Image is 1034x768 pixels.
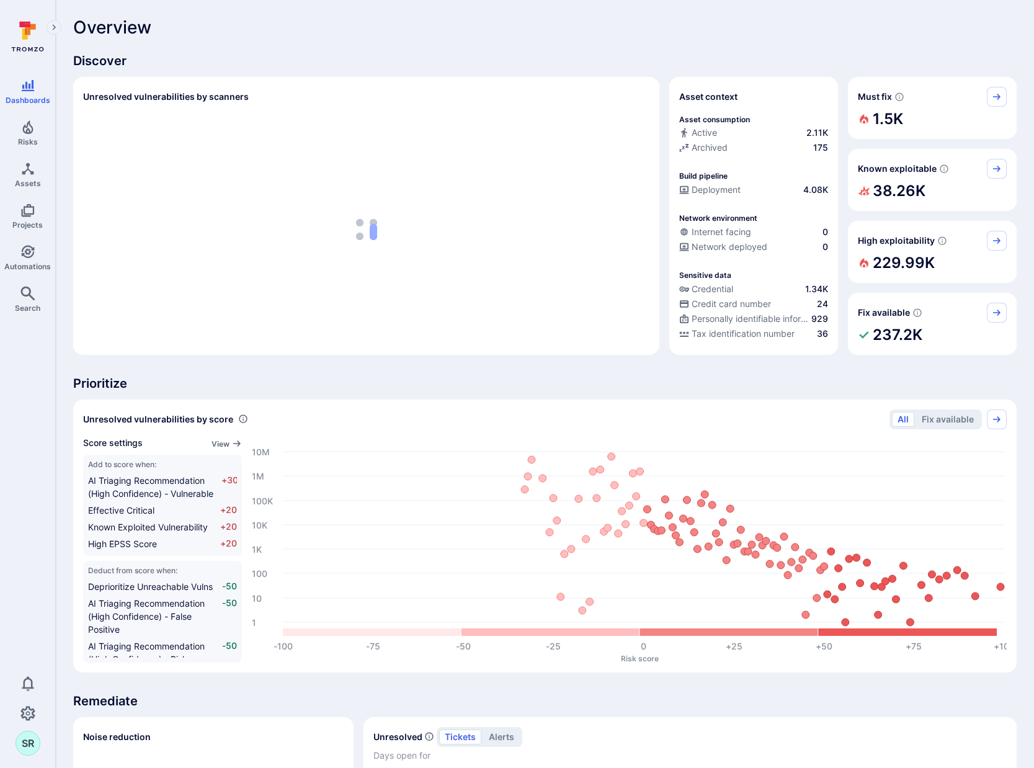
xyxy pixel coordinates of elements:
span: Network deployed [692,241,767,253]
span: 1.34K [805,283,828,295]
span: Archived [692,141,728,154]
p: Network environment [679,213,757,223]
span: Active [692,127,717,139]
text: -75 [366,641,380,651]
button: tickets [439,730,481,744]
span: 24 [817,298,828,310]
span: Deployment [692,184,741,196]
h2: 38.26K [873,179,925,203]
div: Evidence that the asset is packaged and deployed somewhere [679,241,828,256]
span: +20 [220,520,237,534]
div: Evidence that an asset is internet facing [679,226,828,241]
span: Automations [4,262,51,271]
text: +50 [816,641,832,651]
div: Active [679,127,717,139]
i: Expand navigation menu [50,22,58,33]
text: 1 [252,617,256,627]
p: Asset consumption [679,115,750,124]
h2: 1.5K [873,107,903,132]
svg: Vulnerabilities with fix available [912,308,922,318]
text: 10K [252,519,267,530]
span: 0 [822,226,828,238]
a: View [212,437,242,450]
span: AI Triaging Recommendation (High Confidence) - Vulnerable [88,475,213,499]
span: +20 [220,537,237,550]
span: Deprioritize Unreachable Vulns [88,581,213,592]
div: Number of vulnerabilities in status 'Open' 'Triaged' and 'In process' grouped by score [238,413,248,426]
span: Discover [73,52,1017,69]
span: Credential [692,283,733,295]
span: Known Exploited Vulnerability [88,522,208,532]
a: Personally identifiable information (PII)929 [679,313,828,325]
a: Internet facing0 [679,226,828,238]
button: SR [16,731,40,756]
div: Personally identifiable information (PII) [679,313,809,325]
text: +25 [726,641,742,651]
div: Configured deployment pipeline [679,184,828,199]
div: Known exploitable [848,149,1017,211]
img: Loading... [356,219,377,240]
svg: Confirmed exploitable by KEV [939,164,949,174]
div: High exploitability [848,221,1017,283]
div: Evidence indicative of handling user or service credentials [679,283,828,298]
text: 100 [252,568,267,578]
span: +30 [221,474,237,500]
a: Credit card number24 [679,298,828,310]
span: Number of unresolved items by priority and days open [424,730,434,743]
text: 10 [252,592,262,603]
span: AI Triaging Recommendation (High Confidence) - Risk Accepted [88,641,205,677]
a: Credential1.34K [679,283,828,295]
span: -50 [221,640,237,679]
text: 0 [641,641,646,651]
span: Internet facing [692,226,751,238]
span: 36 [817,328,828,340]
span: Projects [12,220,43,230]
span: -50 [221,597,237,636]
span: Tax identification number [692,328,795,340]
span: Effective Critical [88,505,154,516]
div: Code repository is archived [679,141,828,156]
span: Deduct from score when: [88,566,237,575]
a: Active2.11K [679,127,828,139]
div: Tax identification number [679,328,795,340]
button: alerts [483,730,520,744]
span: 2.11K [806,127,828,139]
div: Internet facing [679,226,751,238]
span: High exploitability [858,234,935,247]
button: View [212,439,242,449]
div: Network deployed [679,241,767,253]
a: Archived175 [679,141,828,154]
span: 0 [822,241,828,253]
span: Search [15,303,40,313]
span: 929 [811,313,828,325]
span: 175 [813,141,828,154]
span: Must fix [858,91,892,103]
h2: Unresolved vulnerabilities by scanners [83,91,249,103]
span: Unresolved vulnerabilities by score [83,413,233,426]
span: Fix available [858,306,910,319]
text: -25 [546,641,561,651]
div: Must fix [848,77,1017,139]
div: Archived [679,141,728,154]
span: Personally identifiable information (PII) [692,313,809,325]
button: Expand navigation menu [47,20,61,35]
text: 100K [252,495,273,506]
p: Sensitive data [679,270,731,280]
h2: Unresolved [373,731,422,743]
button: All [892,412,914,427]
div: Fix available [848,293,1017,355]
a: Network deployed0 [679,241,828,253]
span: Days open for [373,749,1007,762]
div: loading spinner [83,114,649,345]
div: Credential [679,283,733,295]
div: Commits seen in the last 180 days [679,127,828,141]
div: Credit card number [679,298,771,310]
div: Saurabh Raje [16,731,40,756]
span: Noise reduction [83,731,151,742]
h2: 229.99K [873,251,935,275]
span: Dashboards [6,96,50,105]
span: Risks [18,137,38,146]
p: Build pipeline [679,171,728,181]
svg: Risk score >=40 , missed SLA [894,92,904,102]
text: +75 [906,641,922,651]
